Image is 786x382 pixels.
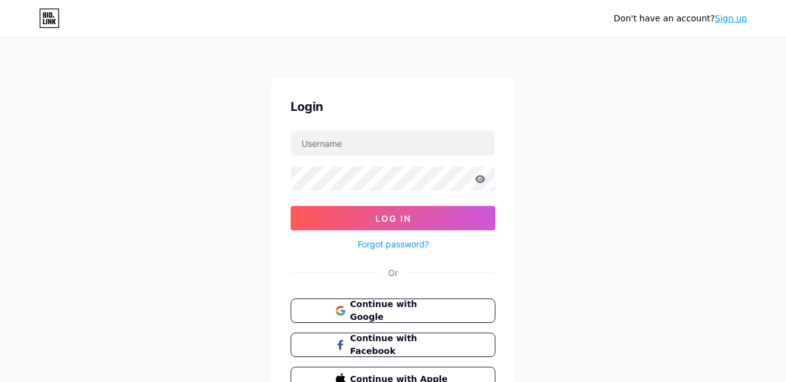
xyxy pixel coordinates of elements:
[614,12,747,25] div: Don't have an account?
[291,206,495,230] button: Log In
[291,299,495,323] button: Continue with Google
[375,213,411,224] span: Log In
[388,266,398,279] div: Or
[358,238,429,250] a: Forgot password?
[350,332,451,358] span: Continue with Facebook
[350,298,451,324] span: Continue with Google
[291,131,495,155] input: Username
[715,13,747,23] a: Sign up
[291,333,495,357] button: Continue with Facebook
[291,97,495,116] div: Login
